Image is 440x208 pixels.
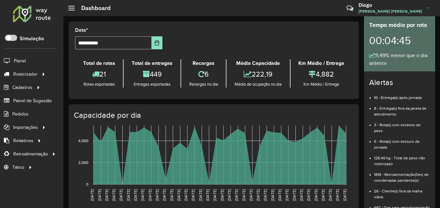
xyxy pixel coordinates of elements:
[13,137,33,144] span: Relatórios
[278,189,282,201] text: [DATE]
[369,78,430,87] h4: Alertas
[306,189,311,201] text: [DATE]
[374,90,430,101] li: 10 - Entrega(s) após jornada
[198,189,203,201] text: [DATE]
[369,30,430,52] div: 00:04:45
[263,189,267,201] text: [DATE]
[374,134,430,150] li: 5 - Rota(s) com estouro de jornada
[249,189,253,201] text: [DATE]
[74,111,352,120] h4: Capacidade por dia
[13,97,52,104] span: Painel de Sugestão
[205,189,210,201] text: [DATE]
[228,67,288,81] div: 222,19
[77,81,121,88] div: Rotas exportadas
[13,71,38,78] span: Roteirizador
[13,124,38,131] span: Importações
[228,81,288,88] div: Média de ocupação no dia
[213,189,217,201] text: [DATE]
[112,189,116,201] text: [DATE]
[369,21,430,30] div: Tempo médio por rota
[125,81,179,88] div: Entregas exportadas
[220,189,224,201] text: [DATE]
[191,189,195,201] text: [DATE]
[292,81,351,88] div: Km Médio / Entrega
[335,189,339,201] text: [DATE]
[133,189,137,201] text: [DATE]
[374,150,430,167] li: 128,40 kg - Total de peso não roteirizado
[78,160,88,165] text: 2,000
[343,189,347,201] text: [DATE]
[358,2,422,8] h3: Diogo
[104,189,109,201] text: [DATE]
[75,5,111,12] h2: Dashboard
[177,189,181,201] text: [DATE]
[270,189,275,201] text: [DATE]
[12,164,24,171] span: Tático
[292,189,296,201] text: [DATE]
[374,117,430,134] li: 3 - Rota(s) com excesso de peso
[126,189,130,201] text: [DATE]
[374,167,430,183] li: 1810 - Retroalimentação(ões) de coordenadas pendente(s)
[162,189,166,201] text: [DATE]
[125,67,179,81] div: 449
[148,189,152,201] text: [DATE]
[321,189,325,201] text: [DATE]
[75,26,88,34] label: Data
[292,59,351,67] div: Km Médio / Entrega
[374,183,430,200] li: 26 - Cliente(s) fora da malha viária
[228,59,288,67] div: Média Capacidade
[292,67,351,81] div: 4,882
[155,189,159,201] text: [DATE]
[125,59,179,67] div: Total de entregas
[14,57,26,64] span: Painel
[183,59,224,67] div: Recargas
[343,1,357,15] a: Contato Rápido
[183,67,224,81] div: 6
[374,101,430,117] li: 8 - Entrega(s) fora da janela de atendimento
[78,139,88,143] text: 4,000
[140,189,145,201] text: [DATE]
[285,189,289,201] text: [DATE]
[242,189,246,201] text: [DATE]
[13,151,48,157] span: Retroalimentação
[299,189,303,201] text: [DATE]
[184,189,188,201] text: [DATE]
[12,84,32,91] span: Cadastros
[369,52,430,67] div: 11,49% menor que o dia anterior
[12,111,28,117] span: Pedidos
[90,189,94,201] text: [DATE]
[152,36,162,49] button: Choose Date
[227,189,231,201] text: [DATE]
[328,189,332,201] text: [DATE]
[77,67,121,81] div: 21
[77,59,121,67] div: Total de rotas
[97,189,102,201] text: [DATE]
[86,182,88,186] text: 0
[256,189,260,201] text: [DATE]
[314,189,318,201] text: [DATE]
[234,189,238,201] text: [DATE]
[358,8,422,14] span: [PERSON_NAME] [PERSON_NAME]
[20,35,44,43] label: Simulação
[119,189,123,201] text: [DATE]
[170,189,174,201] text: [DATE]
[183,81,224,88] div: Recargas no dia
